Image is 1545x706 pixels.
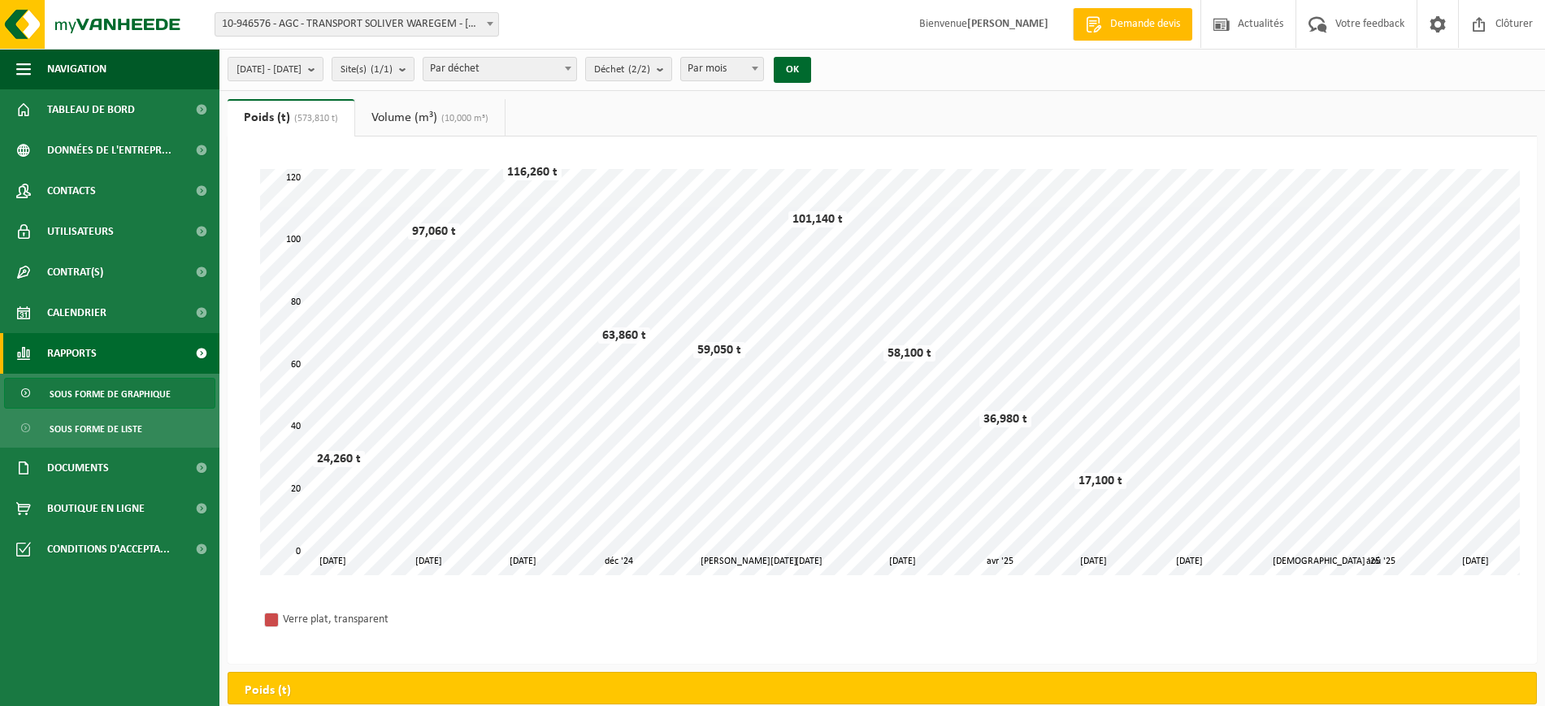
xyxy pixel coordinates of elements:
[332,57,414,81] button: Site(s)(1/1)
[1073,8,1192,41] a: Demande devis
[290,114,338,123] span: (573,810 t)
[423,57,577,81] span: Par déchet
[423,58,576,80] span: Par déchet
[681,58,763,80] span: Par mois
[594,58,650,82] span: Déchet
[598,327,650,344] div: 63,860 t
[680,57,764,81] span: Par mois
[47,488,145,529] span: Boutique en ligne
[628,64,650,75] count: (2/2)
[228,99,354,136] a: Poids (t)
[371,64,393,75] count: (1/1)
[47,130,171,171] span: Données de l'entrepr...
[585,57,672,81] button: Déchet(2/2)
[50,379,171,409] span: Sous forme de graphique
[979,411,1031,427] div: 36,980 t
[1106,16,1184,32] span: Demande devis
[283,609,494,630] div: Verre plat, transparent
[437,114,488,123] span: (10,000 m³)
[47,252,103,292] span: Contrat(s)
[47,333,97,374] span: Rapports
[47,529,170,570] span: Conditions d'accepta...
[341,58,393,82] span: Site(s)
[355,99,505,136] a: Volume (m³)
[883,345,935,362] div: 58,100 t
[503,164,562,180] div: 116,260 t
[47,89,135,130] span: Tableau de bord
[4,378,215,409] a: Sous forme de graphique
[47,49,106,89] span: Navigation
[47,211,114,252] span: Utilisateurs
[788,211,847,227] div: 101,140 t
[215,12,499,37] span: 10-946576 - AGC - TRANSPORT SOLIVER WAREGEM - WAREGEM
[693,342,745,358] div: 59,050 t
[774,57,811,83] button: OK
[215,13,498,36] span: 10-946576 - AGC - TRANSPORT SOLIVER WAREGEM - WAREGEM
[47,171,96,211] span: Contacts
[228,57,323,81] button: [DATE] - [DATE]
[313,451,365,467] div: 24,260 t
[50,414,142,444] span: Sous forme de liste
[47,448,109,488] span: Documents
[237,58,302,82] span: [DATE] - [DATE]
[967,18,1048,30] strong: [PERSON_NAME]
[408,223,460,240] div: 97,060 t
[4,413,215,444] a: Sous forme de liste
[47,292,106,333] span: Calendrier
[1074,473,1126,489] div: 17,100 t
